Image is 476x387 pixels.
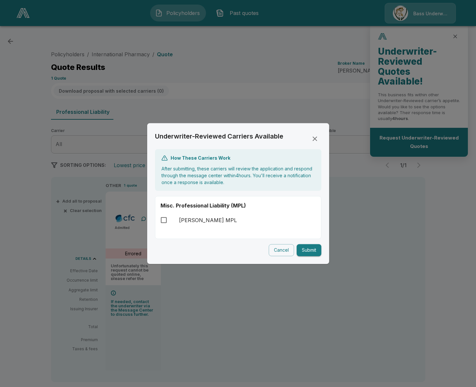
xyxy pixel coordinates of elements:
p: How These Carriers Work [171,154,230,161]
p: [PERSON_NAME] MPL [179,216,237,224]
button: Cancel [269,244,294,256]
button: close [308,132,321,145]
p: After submitting, these carriers will review the application and respond through the message cent... [161,165,315,186]
p: Misc. Professional Liability (MPL) [161,202,316,209]
h6: Underwriter-Reviewed Carriers Available [155,131,283,141]
button: Submit [297,244,321,256]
